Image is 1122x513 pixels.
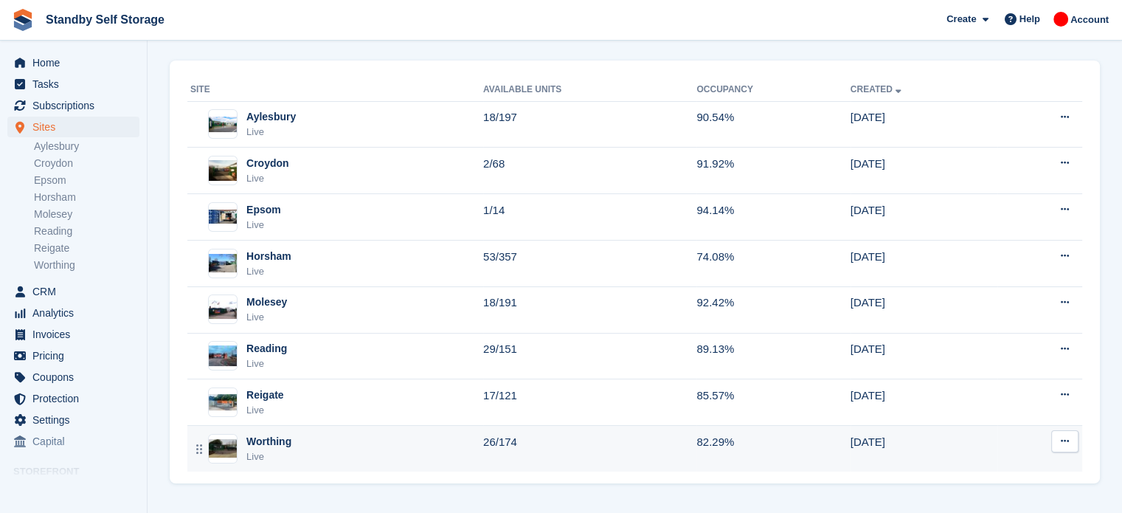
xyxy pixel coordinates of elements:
img: Image of Epsom site [209,210,237,224]
a: Worthing [34,258,139,272]
div: Epsom [246,202,281,218]
img: Image of Molesey site [209,300,237,319]
td: 29/151 [483,333,696,379]
td: [DATE] [851,194,997,241]
td: 17/121 [483,379,696,426]
a: menu [7,410,139,430]
td: [DATE] [851,286,997,333]
span: Invoices [32,324,121,345]
img: Image of Reigate site [209,394,237,410]
div: Live [246,310,287,325]
span: Capital [32,431,121,452]
td: 92.42% [696,286,850,333]
td: 94.14% [696,194,850,241]
a: Croydon [34,156,139,171]
div: Reigate [246,388,284,403]
a: Reigate [34,241,139,255]
td: [DATE] [851,148,997,194]
span: CRM [32,281,121,302]
img: Image of Reading site [209,345,237,367]
span: Protection [32,388,121,409]
td: [DATE] [851,101,997,148]
td: 53/357 [483,241,696,287]
td: 82.29% [696,426,850,472]
span: Account [1070,13,1109,27]
td: 18/191 [483,286,696,333]
img: Aaron Winter [1053,12,1068,27]
span: Subscriptions [32,95,121,116]
div: Aylesbury [246,109,296,125]
span: Help [1019,12,1040,27]
td: 89.13% [696,333,850,379]
a: Aylesbury [34,140,139,154]
a: menu [7,52,139,73]
a: menu [7,281,139,302]
a: Molesey [34,207,139,221]
span: Settings [32,410,121,430]
a: Reading [34,224,139,238]
a: menu [7,388,139,409]
a: Standby Self Storage [40,7,170,32]
a: menu [7,367,139,388]
a: menu [7,74,139,94]
div: Worthing [246,434,291,450]
td: 74.08% [696,241,850,287]
td: 2/68 [483,148,696,194]
img: Image of Horsham site [209,254,237,273]
a: menu [7,95,139,116]
img: Image of Croydon site [209,160,237,182]
span: Tasks [32,74,121,94]
td: 1/14 [483,194,696,241]
div: Live [246,218,281,233]
td: [DATE] [851,241,997,287]
div: Live [246,357,287,371]
a: Horsham [34,190,139,204]
img: stora-icon-8386f47178a22dfd0bd8f6a31ec36ba5ce8667c1dd55bd0f319d3a0aa187defe.svg [12,9,34,31]
a: menu [7,345,139,366]
div: Reading [246,341,287,357]
div: Croydon [246,156,289,171]
td: [DATE] [851,333,997,379]
a: menu [7,324,139,345]
div: Live [246,171,289,186]
a: Epsom [34,173,139,187]
img: Image of Aylesbury site [209,117,237,132]
span: Create [946,12,976,27]
div: Live [246,450,291,464]
a: menu [7,117,139,137]
td: 85.57% [696,379,850,426]
div: Live [246,264,291,279]
a: Created [851,84,904,94]
img: Image of Worthing site [209,439,237,458]
span: Coupons [32,367,121,388]
th: Occupancy [696,78,850,102]
th: Available Units [483,78,696,102]
div: Horsham [246,249,291,264]
div: Molesey [246,295,287,310]
span: Pricing [32,345,121,366]
td: 91.92% [696,148,850,194]
td: 90.54% [696,101,850,148]
div: Live [246,125,296,140]
a: menu [7,303,139,323]
td: 26/174 [483,426,696,472]
td: [DATE] [851,379,997,426]
span: Sites [32,117,121,137]
span: Home [32,52,121,73]
a: menu [7,431,139,452]
span: Storefront [13,464,147,479]
div: Live [246,403,284,418]
td: [DATE] [851,426,997,472]
span: Analytics [32,303,121,323]
th: Site [187,78,483,102]
td: 18/197 [483,101,696,148]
